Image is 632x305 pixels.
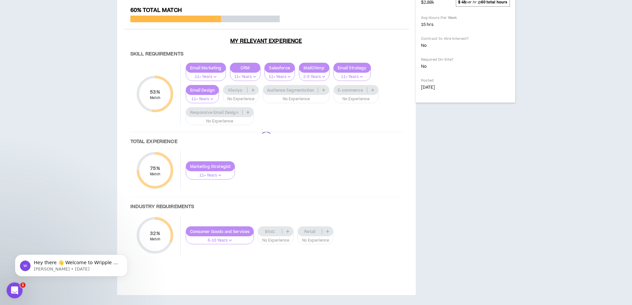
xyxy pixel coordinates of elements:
[7,282,23,298] iframe: Intercom live chat
[5,241,138,287] iframe: Intercom notifications message
[421,36,510,41] p: Contract to Hire Interest?
[130,6,182,14] span: 60% Total Match
[421,84,510,90] p: [DATE]
[421,15,510,20] p: Avg Hours Per Week
[20,282,26,288] span: 1
[421,57,510,62] p: Required On-Site?
[421,22,510,28] p: 15 hrs
[421,78,510,83] p: Posted
[421,42,510,48] p: No
[421,63,510,69] p: No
